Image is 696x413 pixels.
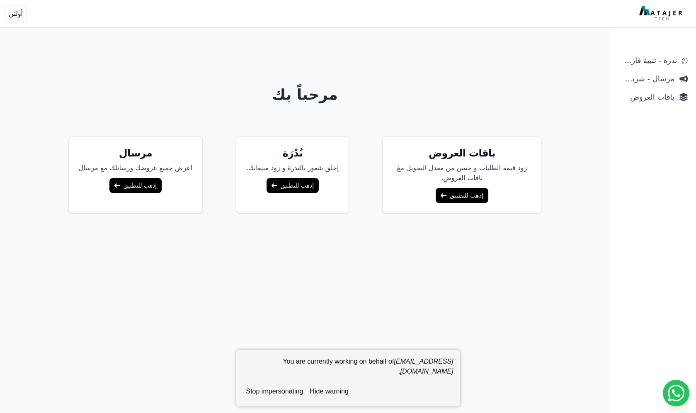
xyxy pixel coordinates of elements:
[436,188,488,203] a: إذهب للتطبيق
[394,358,453,375] em: [EMAIL_ADDRESS][DOMAIN_NAME]
[243,357,453,383] div: You are currently working on behalf of .
[306,383,352,400] button: hide warning
[246,163,339,173] p: إخلق شعور بالندرة و زود مبيعاتك.
[79,163,193,173] p: اعرض جميع عروضك ورسائلك مع مرسال
[9,9,23,19] span: أولتن
[618,73,674,85] span: مرسال - شريط دعاية
[79,147,193,160] h5: مرسال
[267,178,319,193] a: إذهب للتطبيق
[639,6,684,21] img: MatajerTech Logo
[393,163,531,183] p: زود قيمة الطلبات و حسن من معدل التحويل مغ باقات العروض.
[393,147,531,160] h5: باقات العروض
[618,55,677,66] span: ندرة - تنبية قارب علي النفاذ
[243,383,307,400] button: stop impersonating
[5,5,27,22] button: أولتن
[618,91,674,103] span: باقات العروض
[109,178,162,193] a: إذهب للتطبيق
[246,147,339,160] h5: نُدْرَة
